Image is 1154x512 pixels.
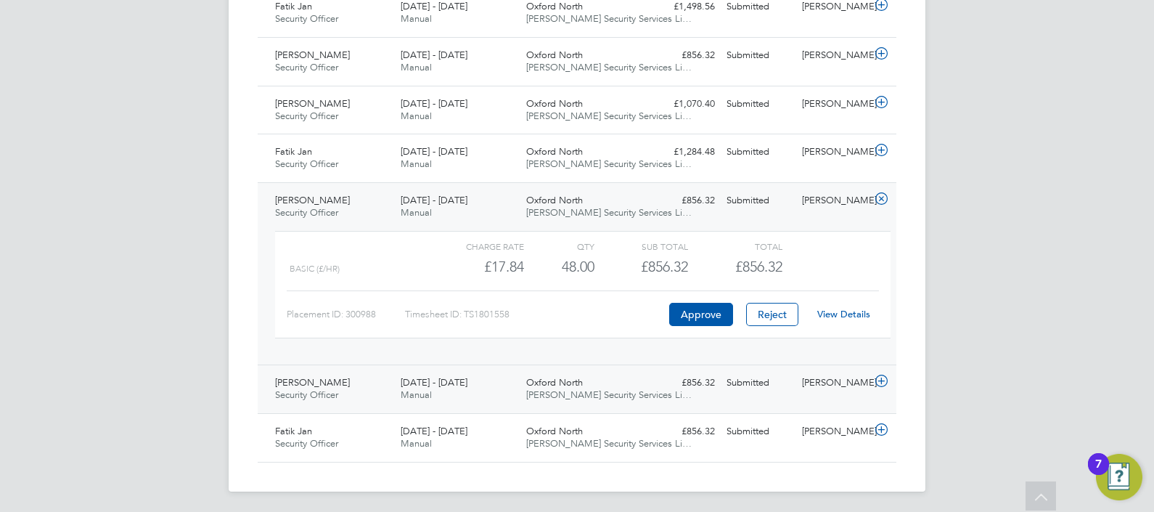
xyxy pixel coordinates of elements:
[526,49,583,61] span: Oxford North
[524,255,594,279] div: 48.00
[275,97,350,110] span: [PERSON_NAME]
[526,110,692,122] span: [PERSON_NAME] Security Services Li…
[526,376,583,389] span: Oxford North
[275,145,312,158] span: Fatik Jan
[401,97,467,110] span: [DATE] - [DATE]
[817,308,870,320] a: View Details
[645,420,721,444] div: £856.32
[526,389,692,401] span: [PERSON_NAME] Security Services Li…
[401,206,432,219] span: Manual
[275,376,350,389] span: [PERSON_NAME]
[1096,454,1142,500] button: Open Resource Center, 7 new notifications
[275,206,338,219] span: Security Officer
[796,189,872,213] div: [PERSON_NAME]
[401,437,432,450] span: Manual
[645,140,721,164] div: £1,284.48
[526,158,692,170] span: [PERSON_NAME] Security Services Li…
[430,237,524,255] div: Charge rate
[275,61,338,73] span: Security Officer
[275,437,338,450] span: Security Officer
[735,258,782,275] span: £856.32
[526,12,692,25] span: [PERSON_NAME] Security Services Li…
[721,371,796,395] div: Submitted
[721,44,796,68] div: Submitted
[401,12,432,25] span: Manual
[401,61,432,73] span: Manual
[796,420,872,444] div: [PERSON_NAME]
[669,303,733,326] button: Approve
[401,425,467,437] span: [DATE] - [DATE]
[645,371,721,395] div: £856.32
[645,189,721,213] div: £856.32
[796,92,872,116] div: [PERSON_NAME]
[721,140,796,164] div: Submitted
[275,194,350,206] span: [PERSON_NAME]
[401,389,432,401] span: Manual
[721,420,796,444] div: Submitted
[721,92,796,116] div: Submitted
[526,97,583,110] span: Oxford North
[796,371,872,395] div: [PERSON_NAME]
[287,303,405,326] div: Placement ID: 300988
[645,92,721,116] div: £1,070.40
[746,303,798,326] button: Reject
[405,303,666,326] div: Timesheet ID: TS1801558
[594,255,688,279] div: £856.32
[275,49,350,61] span: [PERSON_NAME]
[796,140,872,164] div: [PERSON_NAME]
[275,110,338,122] span: Security Officer
[721,189,796,213] div: Submitted
[275,389,338,401] span: Security Officer
[401,158,432,170] span: Manual
[526,206,692,219] span: [PERSON_NAME] Security Services Li…
[594,237,688,255] div: Sub Total
[524,237,594,255] div: QTY
[401,49,467,61] span: [DATE] - [DATE]
[688,237,782,255] div: Total
[526,437,692,450] span: [PERSON_NAME] Security Services Li…
[290,264,340,274] span: Basic (£/HR)
[430,255,524,279] div: £17.84
[401,145,467,158] span: [DATE] - [DATE]
[401,376,467,389] span: [DATE] - [DATE]
[796,44,872,68] div: [PERSON_NAME]
[275,158,338,170] span: Security Officer
[401,110,432,122] span: Manual
[526,145,583,158] span: Oxford North
[275,12,338,25] span: Security Officer
[645,44,721,68] div: £856.32
[526,425,583,437] span: Oxford North
[526,61,692,73] span: [PERSON_NAME] Security Services Li…
[1095,464,1102,483] div: 7
[401,194,467,206] span: [DATE] - [DATE]
[526,194,583,206] span: Oxford North
[275,425,312,437] span: Fatik Jan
